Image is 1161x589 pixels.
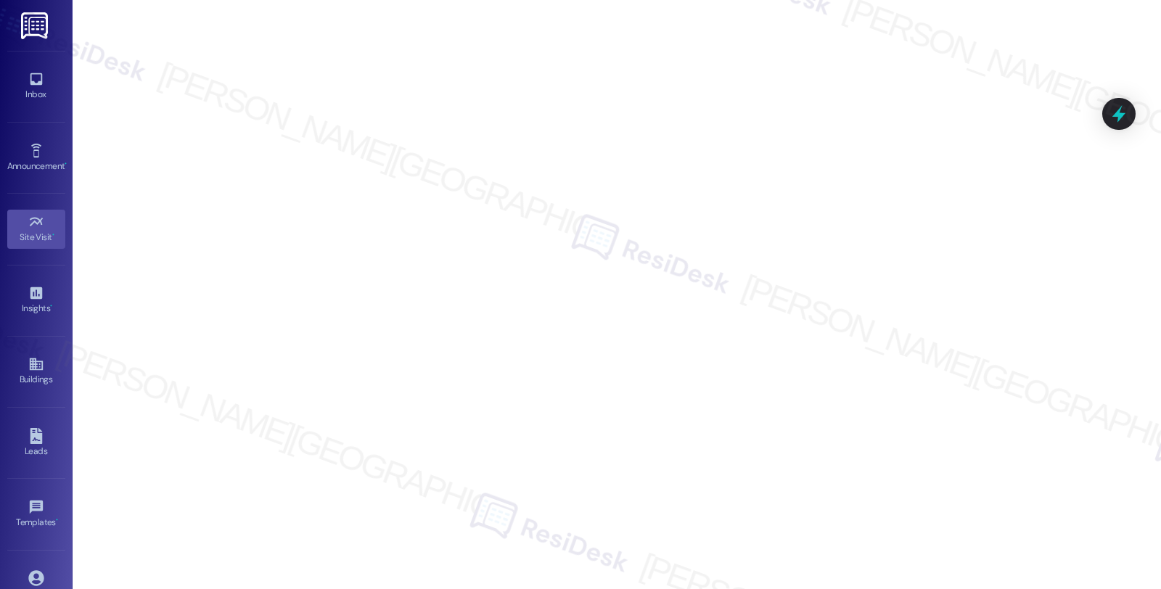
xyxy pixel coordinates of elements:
[56,515,58,525] span: •
[7,424,65,463] a: Leads
[65,159,67,169] span: •
[7,352,65,391] a: Buildings
[52,230,54,240] span: •
[7,67,65,106] a: Inbox
[7,210,65,249] a: Site Visit •
[50,301,52,311] span: •
[21,12,51,39] img: ResiDesk Logo
[7,281,65,320] a: Insights •
[7,495,65,534] a: Templates •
